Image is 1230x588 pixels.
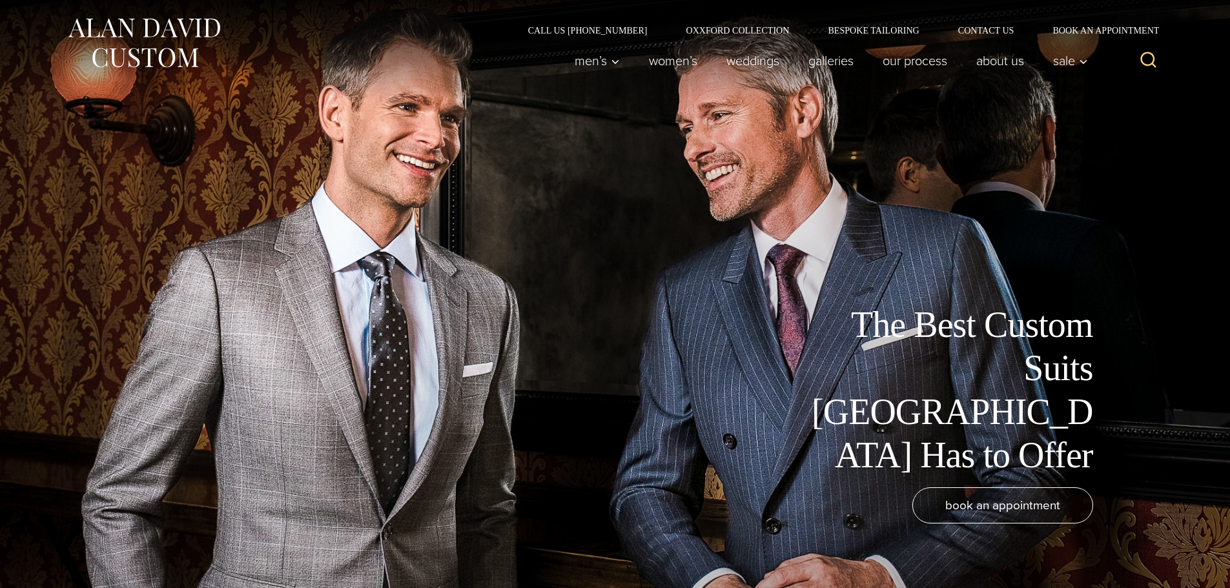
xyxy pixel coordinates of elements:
[67,14,221,72] img: Alan David Custom
[794,48,868,74] a: Galleries
[868,48,961,74] a: Our Process
[509,26,667,35] a: Call Us [PHONE_NUMBER]
[912,487,1093,523] a: book an appointment
[575,54,620,67] span: Men’s
[712,48,794,74] a: weddings
[961,48,1038,74] a: About Us
[634,48,712,74] a: Women’s
[803,303,1093,477] h1: The Best Custom Suits [GEOGRAPHIC_DATA] Has to Offer
[945,496,1060,514] span: book an appointment
[1053,54,1088,67] span: Sale
[509,26,1164,35] nav: Secondary Navigation
[939,26,1034,35] a: Contact Us
[1147,549,1217,582] iframe: Opens a widget where you can chat to one of our agents
[1133,45,1164,76] button: View Search Form
[808,26,938,35] a: Bespoke Tailoring
[666,26,808,35] a: Oxxford Collection
[560,48,1094,74] nav: Primary Navigation
[1033,26,1163,35] a: Book an Appointment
